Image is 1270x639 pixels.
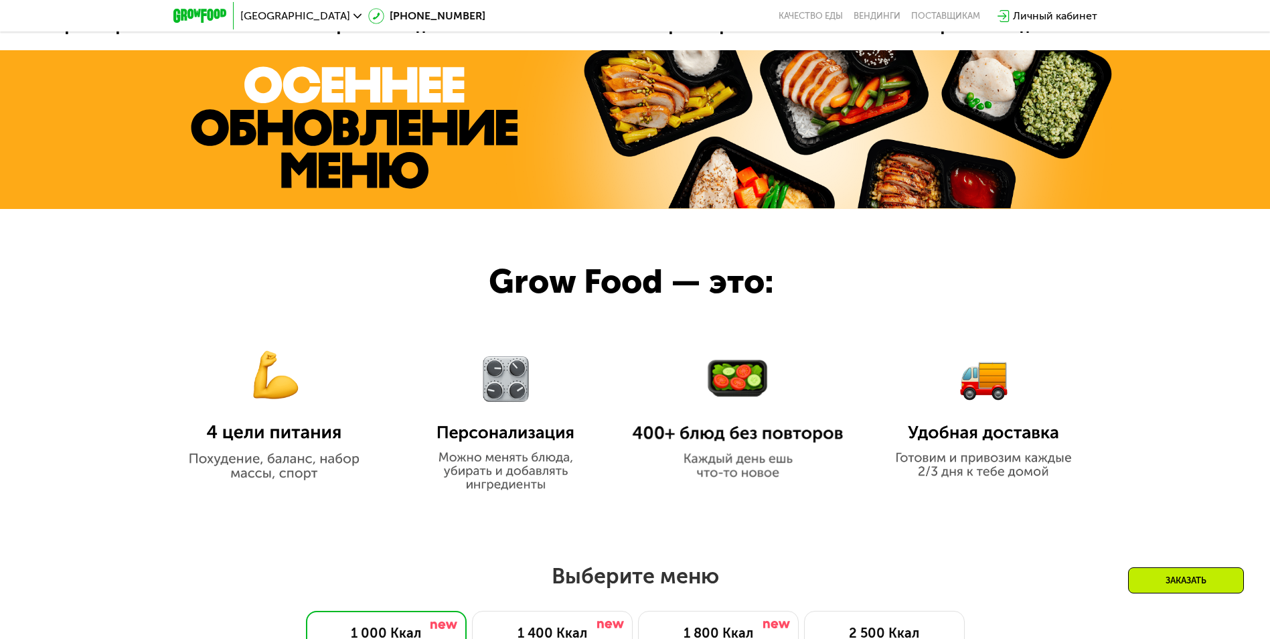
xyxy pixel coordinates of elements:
[489,257,825,307] div: Grow Food — это:
[43,563,1227,589] h2: Выберите меню
[1128,567,1244,593] div: Заказать
[854,11,900,21] a: Вендинги
[1013,8,1097,24] div: Личный кабинет
[368,8,485,24] a: [PHONE_NUMBER]
[240,11,350,21] span: [GEOGRAPHIC_DATA]
[779,11,843,21] a: Качество еды
[911,11,980,21] div: поставщикам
